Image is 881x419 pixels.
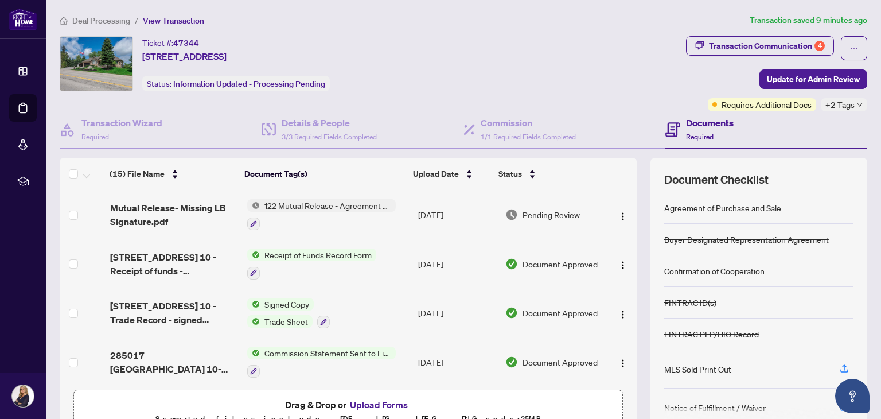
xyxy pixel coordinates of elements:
[664,172,769,188] span: Document Checklist
[505,208,518,221] img: Document Status
[282,133,377,141] span: 3/3 Required Fields Completed
[850,44,858,52] span: ellipsis
[523,208,580,221] span: Pending Review
[825,98,855,111] span: +2 Tags
[12,385,34,407] img: Profile Icon
[260,249,376,261] span: Receipt of Funds Record Form
[285,397,411,412] span: Drag & Drop or
[664,328,759,340] div: FINTRAC PEP/HIO Record
[664,265,765,277] div: Confirmation of Cooperation
[81,116,162,130] h4: Transaction Wizard
[247,199,260,212] img: Status Icon
[110,201,238,228] span: Mutual Release- Missing LB Signature.pdf
[408,158,494,190] th: Upload Date
[686,116,734,130] h4: Documents
[110,299,238,327] span: [STREET_ADDRESS] 10 - Trade Record - signed 20250904.pdf
[414,190,501,239] td: [DATE]
[247,249,260,261] img: Status Icon
[618,310,627,319] img: Logo
[81,133,109,141] span: Required
[767,70,860,88] span: Update for Admin Review
[142,36,199,49] div: Ticket #:
[523,258,598,270] span: Document Approved
[346,397,411,412] button: Upload Forms
[814,41,825,51] div: 4
[759,69,867,89] button: Update for Admin Review
[664,201,781,214] div: Agreement of Purchase and Sale
[247,347,396,378] button: Status IconCommission Statement Sent to Listing Brokerage
[481,116,576,130] h4: Commission
[709,37,825,55] div: Transaction Communication
[523,356,598,368] span: Document Approved
[173,79,325,89] span: Information Updated - Processing Pending
[664,363,731,375] div: MLS Sold Print Out
[664,233,829,246] div: Buyer Designated Representation Agreement
[505,258,518,270] img: Document Status
[618,212,627,221] img: Logo
[260,347,396,359] span: Commission Statement Sent to Listing Brokerage
[247,249,376,280] button: Status IconReceipt of Funds Record Form
[614,304,632,322] button: Logo
[835,379,870,413] button: Open asap
[664,296,716,309] div: FINTRAC ID(s)
[614,353,632,371] button: Logo
[857,102,863,108] span: down
[60,37,132,91] img: IMG-X12277281_1.jpg
[110,168,165,180] span: (15) File Name
[260,298,314,311] span: Signed Copy
[618,261,627,270] img: Logo
[414,239,501,289] td: [DATE]
[498,168,522,180] span: Status
[247,298,260,311] img: Status Icon
[414,337,501,387] td: [DATE]
[523,307,598,319] span: Document Approved
[414,289,501,338] td: [DATE]
[60,17,68,25] span: home
[282,116,377,130] h4: Details & People
[142,49,227,63] span: [STREET_ADDRESS]
[750,14,867,27] article: Transaction saved 9 minutes ago
[260,199,396,212] span: 122 Mutual Release - Agreement of Purchase and Sale
[247,347,260,359] img: Status Icon
[247,298,330,329] button: Status IconSigned CopyStatus IconTrade Sheet
[260,315,313,328] span: Trade Sheet
[135,14,138,27] li: /
[494,158,598,190] th: Status
[247,315,260,328] img: Status Icon
[240,158,408,190] th: Document Tag(s)
[105,158,240,190] th: (15) File Name
[686,133,714,141] span: Required
[9,9,37,30] img: logo
[72,15,130,26] span: Deal Processing
[614,205,632,224] button: Logo
[664,401,766,414] div: Notice of Fulfillment / Waiver
[142,76,330,91] div: Status:
[505,307,518,319] img: Document Status
[614,255,632,273] button: Logo
[110,250,238,278] span: [STREET_ADDRESS] 10 - Receipt of funds - updated20250904.pdf
[722,98,812,111] span: Requires Additional Docs
[618,359,627,368] img: Logo
[110,348,238,376] span: 285017 [GEOGRAPHIC_DATA] 10-CS.pdf
[686,36,834,56] button: Transaction Communication4
[143,15,204,26] span: View Transaction
[247,199,396,230] button: Status Icon122 Mutual Release - Agreement of Purchase and Sale
[505,356,518,368] img: Document Status
[413,168,459,180] span: Upload Date
[173,38,199,48] span: 47344
[481,133,576,141] span: 1/1 Required Fields Completed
